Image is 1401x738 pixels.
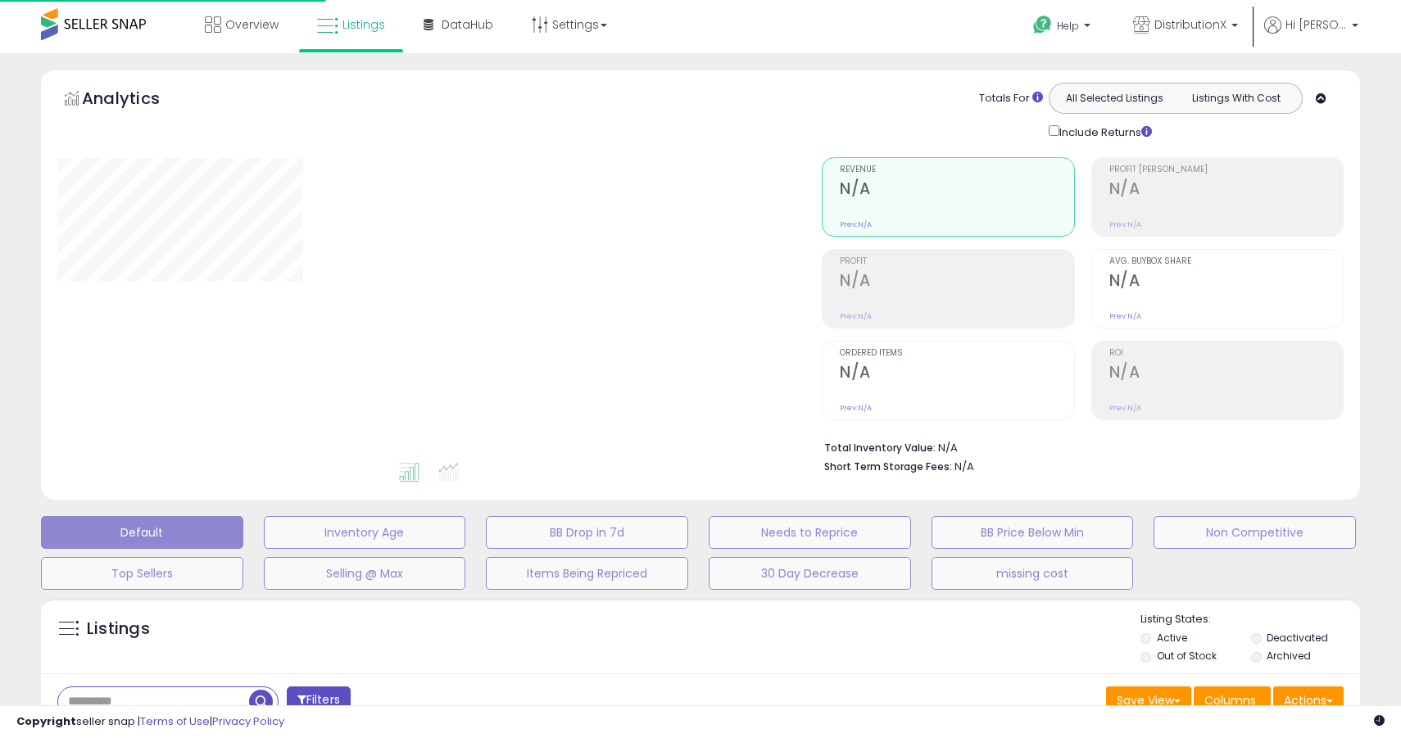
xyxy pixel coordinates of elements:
[486,516,688,549] button: BB Drop in 7d
[979,91,1043,106] div: Totals For
[709,557,911,590] button: 30 Day Decrease
[1054,88,1176,109] button: All Selected Listings
[1154,516,1356,549] button: Non Competitive
[1175,88,1297,109] button: Listings With Cost
[1109,165,1343,174] span: Profit [PERSON_NAME]
[840,179,1073,201] h2: N/A
[824,437,1331,456] li: N/A
[1264,16,1358,53] a: Hi [PERSON_NAME]
[840,363,1073,385] h2: N/A
[840,257,1073,266] span: Profit
[1109,311,1141,321] small: Prev: N/A
[1109,220,1141,229] small: Prev: N/A
[840,165,1073,174] span: Revenue
[16,713,76,729] strong: Copyright
[1057,19,1079,33] span: Help
[41,516,243,549] button: Default
[840,403,872,413] small: Prev: N/A
[264,557,466,590] button: Selling @ Max
[840,271,1073,293] h2: N/A
[709,516,911,549] button: Needs to Reprice
[1109,349,1343,358] span: ROI
[824,441,936,455] b: Total Inventory Value:
[1020,2,1107,53] a: Help
[225,16,279,33] span: Overview
[41,557,243,590] button: Top Sellers
[1109,257,1343,266] span: Avg. Buybox Share
[486,557,688,590] button: Items Being Repriced
[954,459,974,474] span: N/A
[1109,179,1343,201] h2: N/A
[1154,16,1226,33] span: DistributionX
[840,311,872,321] small: Prev: N/A
[1036,122,1172,141] div: Include Returns
[1109,363,1343,385] h2: N/A
[840,220,872,229] small: Prev: N/A
[342,16,385,33] span: Listings
[932,557,1134,590] button: missing cost
[16,714,284,730] div: seller snap | |
[824,460,952,473] b: Short Term Storage Fees:
[840,349,1073,358] span: Ordered Items
[1109,403,1141,413] small: Prev: N/A
[1032,15,1053,35] i: Get Help
[1109,271,1343,293] h2: N/A
[932,516,1134,549] button: BB Price Below Min
[442,16,493,33] span: DataHub
[264,516,466,549] button: Inventory Age
[82,87,192,114] h5: Analytics
[1285,16,1347,33] span: Hi [PERSON_NAME]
